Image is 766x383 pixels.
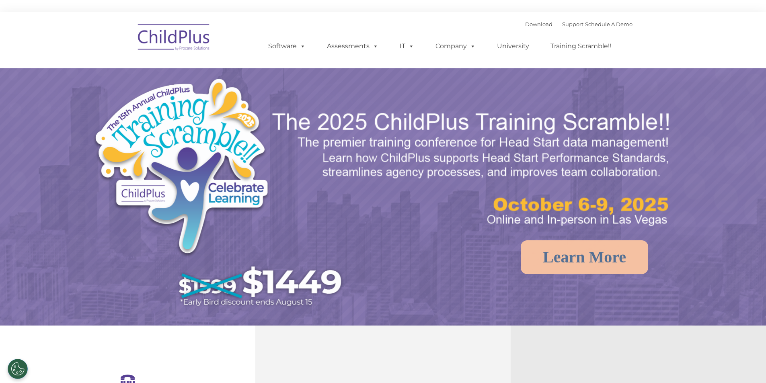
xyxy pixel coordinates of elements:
img: ChildPlus by Procare Solutions [134,18,214,59]
a: Assessments [319,38,386,54]
a: Company [427,38,484,54]
a: Download [525,21,552,27]
a: Schedule A Demo [585,21,633,27]
a: University [489,38,537,54]
a: IT [392,38,422,54]
font: | [525,21,633,27]
a: Learn More [521,240,648,274]
button: Cookies Settings [8,359,28,379]
a: Training Scramble!! [542,38,619,54]
a: Support [562,21,583,27]
a: Software [260,38,314,54]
